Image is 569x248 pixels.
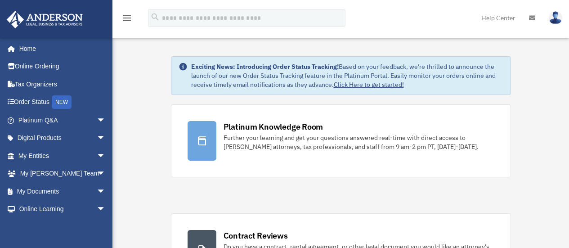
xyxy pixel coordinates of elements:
[4,11,85,28] img: Anderson Advisors Platinum Portal
[121,16,132,23] a: menu
[121,13,132,23] i: menu
[224,121,323,132] div: Platinum Knowledge Room
[334,81,404,89] a: Click Here to get started!
[191,62,503,89] div: Based on your feedback, we're thrilled to announce the launch of our new Order Status Tracking fe...
[224,230,288,241] div: Contract Reviews
[6,129,119,147] a: Digital Productsarrow_drop_down
[6,93,119,112] a: Order StatusNEW
[6,58,119,76] a: Online Ordering
[191,63,339,71] strong: Exciting News: Introducing Order Status Tracking!
[6,75,119,93] a: Tax Organizers
[171,104,511,177] a: Platinum Knowledge Room Further your learning and get your questions answered real-time with dire...
[97,147,115,165] span: arrow_drop_down
[549,11,562,24] img: User Pic
[97,129,115,148] span: arrow_drop_down
[6,40,115,58] a: Home
[6,200,119,218] a: Online Learningarrow_drop_down
[97,182,115,201] span: arrow_drop_down
[6,147,119,165] a: My Entitiesarrow_drop_down
[97,111,115,130] span: arrow_drop_down
[6,165,119,183] a: My [PERSON_NAME] Teamarrow_drop_down
[6,182,119,200] a: My Documentsarrow_drop_down
[52,95,72,109] div: NEW
[224,133,494,151] div: Further your learning and get your questions answered real-time with direct access to [PERSON_NAM...
[150,12,160,22] i: search
[6,111,119,129] a: Platinum Q&Aarrow_drop_down
[97,200,115,219] span: arrow_drop_down
[97,165,115,183] span: arrow_drop_down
